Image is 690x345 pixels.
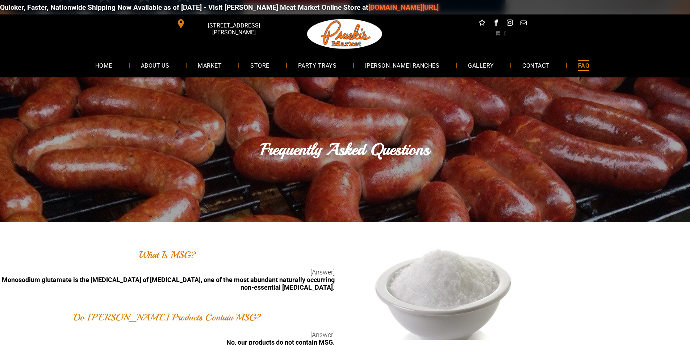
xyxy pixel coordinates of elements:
[74,311,261,323] font: Do [PERSON_NAME] Products Contain MSG?
[519,18,528,29] a: email
[187,56,233,75] a: MARKET
[239,56,280,75] a: STORE
[310,331,335,338] span: [Answer]
[130,56,180,75] a: ABOUT US
[187,18,280,39] span: [STREET_ADDRESS][PERSON_NAME]
[491,18,501,29] a: facebook
[503,30,506,36] span: 0
[260,139,430,160] font: Frequently Asked Questions
[84,56,123,75] a: HOME
[310,268,335,276] span: [Answer]
[354,56,450,75] a: [PERSON_NAME] RANCHES
[287,56,347,75] a: PARTY TRAYS
[505,18,514,29] a: instagram
[567,56,600,75] a: FAQ
[2,276,335,291] b: Monosodium glutamate is the [MEDICAL_DATA] of [MEDICAL_DATA], one of the most abundant naturally ...
[511,56,560,75] a: CONTACT
[306,14,384,54] img: Pruski-s+Market+HQ+Logo2-1920w.png
[171,18,282,29] a: [STREET_ADDRESS][PERSON_NAME]
[355,245,536,340] img: msg-1920w.jpg
[477,18,487,29] a: Social network
[139,249,196,261] font: What Is MSG?
[457,56,505,75] a: GALLERY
